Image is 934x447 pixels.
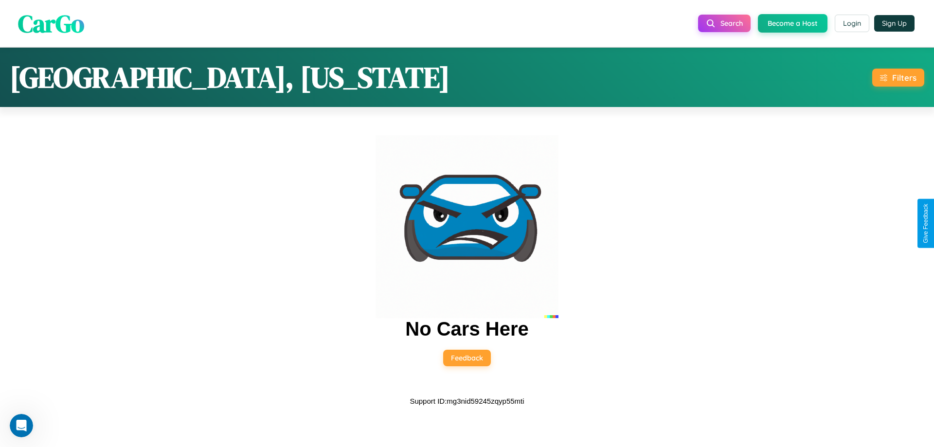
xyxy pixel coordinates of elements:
img: car [376,135,558,318]
h2: No Cars Here [405,318,528,340]
button: Search [698,15,751,32]
button: Become a Host [758,14,827,33]
button: Sign Up [874,15,915,32]
div: Filters [892,72,916,83]
p: Support ID: mg3nid59245zqyp55mti [410,394,524,408]
button: Filters [872,69,924,87]
span: CarGo [18,6,84,40]
button: Feedback [443,350,491,366]
span: Search [720,19,743,28]
h1: [GEOGRAPHIC_DATA], [US_STATE] [10,57,450,97]
div: Give Feedback [922,204,929,243]
iframe: Intercom live chat [10,414,33,437]
button: Login [835,15,869,32]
